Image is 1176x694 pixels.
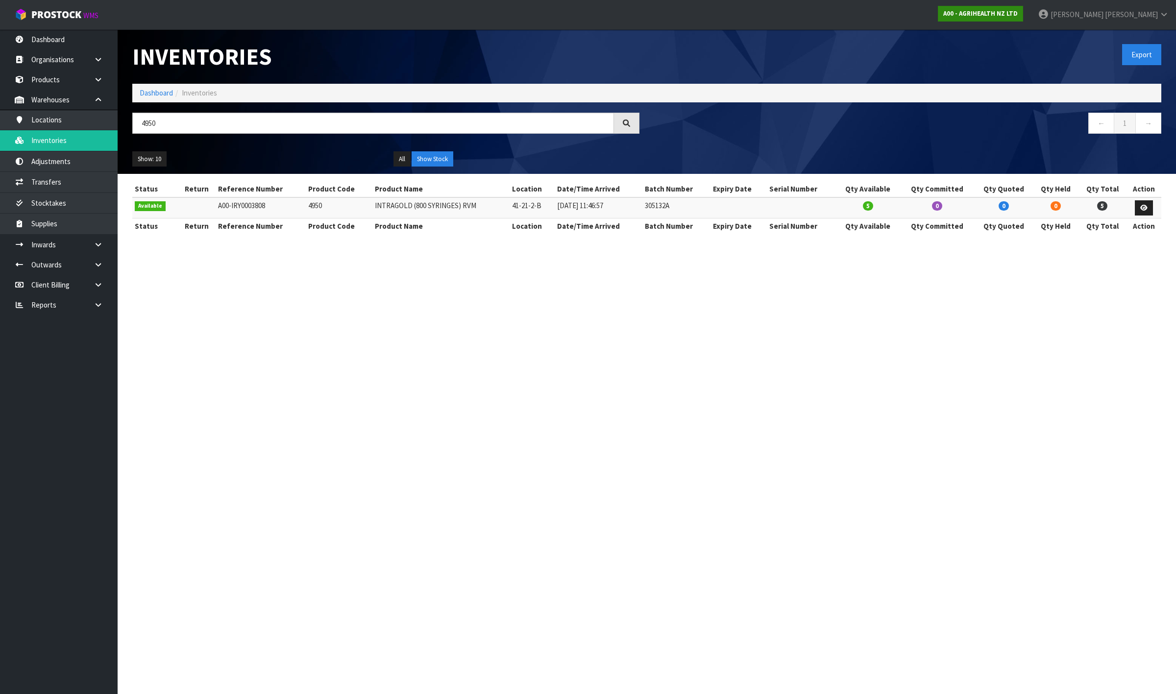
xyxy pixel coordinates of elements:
span: ProStock [31,8,81,21]
span: 0 [932,201,942,211]
span: Available [135,201,166,211]
th: Date/Time Arrived [555,181,642,197]
a: → [1135,113,1161,134]
th: Action [1127,218,1161,234]
th: Location [510,181,555,197]
td: 4950 [306,197,372,218]
th: Qty Committed [900,181,974,197]
span: [PERSON_NAME] [1105,10,1158,19]
span: 5 [1097,201,1107,211]
th: Serial Number [767,218,835,234]
th: Batch Number [642,181,711,197]
th: Status [132,181,178,197]
th: Reference Number [216,218,306,234]
th: Qty Available [835,218,900,234]
th: Product Code [306,218,372,234]
input: Search inventories [132,113,614,134]
th: Qty Held [1033,218,1078,234]
th: Location [510,218,555,234]
button: All [393,151,411,167]
img: cube-alt.png [15,8,27,21]
th: Return [178,218,216,234]
span: 0 [1051,201,1061,211]
th: Product Name [372,218,510,234]
th: Product Code [306,181,372,197]
small: WMS [83,11,98,20]
span: Inventories [182,88,217,97]
th: Batch Number [642,218,711,234]
th: Product Name [372,181,510,197]
a: A00 - AGRIHEALTH NZ LTD [938,6,1023,22]
span: [PERSON_NAME] [1051,10,1103,19]
td: 41-21-2-B [510,197,555,218]
nav: Page navigation [654,113,1161,137]
button: Export [1122,44,1161,65]
td: A00-IRY0003808 [216,197,306,218]
th: Qty Available [835,181,900,197]
span: 5 [863,201,873,211]
th: Status [132,218,178,234]
span: 0 [999,201,1009,211]
th: Return [178,181,216,197]
td: INTRAGOLD (800 SYRINGES) RVM [372,197,510,218]
th: Qty Total [1078,181,1126,197]
th: Qty Total [1078,218,1126,234]
th: Expiry Date [710,181,767,197]
a: ← [1088,113,1114,134]
th: Date/Time Arrived [555,218,642,234]
strong: A00 - AGRIHEALTH NZ LTD [943,9,1018,18]
a: 1 [1114,113,1136,134]
th: Qty Held [1033,181,1078,197]
button: Show Stock [412,151,453,167]
h1: Inventories [132,44,639,69]
button: Show: 10 [132,151,167,167]
th: Reference Number [216,181,306,197]
th: Serial Number [767,181,835,197]
th: Qty Quoted [974,181,1033,197]
th: Action [1127,181,1161,197]
th: Qty Committed [900,218,974,234]
td: 305132A [642,197,711,218]
th: Expiry Date [710,218,767,234]
a: Dashboard [140,88,173,97]
th: Qty Quoted [974,218,1033,234]
td: [DATE] 11:46:57 [555,197,642,218]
